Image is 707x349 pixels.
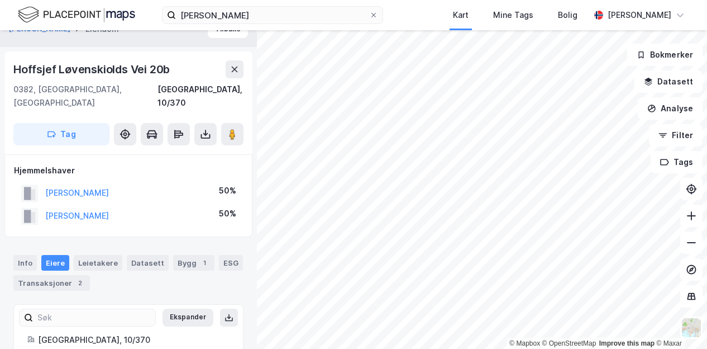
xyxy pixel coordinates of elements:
[219,184,236,197] div: 50%
[74,277,85,289] div: 2
[13,123,109,145] button: Tag
[634,70,703,93] button: Datasett
[219,207,236,220] div: 50%
[74,255,122,271] div: Leietakere
[18,5,135,25] img: logo.f888ab2527a4732fd821a326f86c7f29.svg
[493,8,533,22] div: Mine Tags
[13,275,90,291] div: Transaksjoner
[176,7,369,23] input: Søk på adresse, matrikkel, gårdeiere, leietakere eller personer
[199,257,210,268] div: 1
[13,83,157,110] div: 0382, [GEOGRAPHIC_DATA], [GEOGRAPHIC_DATA]
[13,60,172,78] div: Hoffsjef Løvenskiolds Vei 20b
[558,8,577,22] div: Bolig
[638,97,703,120] button: Analyse
[651,151,703,173] button: Tags
[127,255,169,271] div: Datasett
[627,44,703,66] button: Bokmerker
[41,255,69,271] div: Eiere
[14,164,243,177] div: Hjemmelshaver
[608,8,671,22] div: [PERSON_NAME]
[33,309,155,326] input: Søk
[219,255,243,271] div: ESG
[651,295,707,349] div: Kontrollprogram for chat
[509,339,540,347] a: Mapbox
[599,339,655,347] a: Improve this map
[651,295,707,349] iframe: Chat Widget
[163,309,213,327] button: Ekspander
[453,8,469,22] div: Kart
[649,124,703,147] button: Filter
[157,83,243,110] div: [GEOGRAPHIC_DATA], 10/370
[13,255,37,271] div: Info
[542,339,596,347] a: OpenStreetMap
[173,255,214,271] div: Bygg
[38,333,230,347] div: [GEOGRAPHIC_DATA], 10/370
